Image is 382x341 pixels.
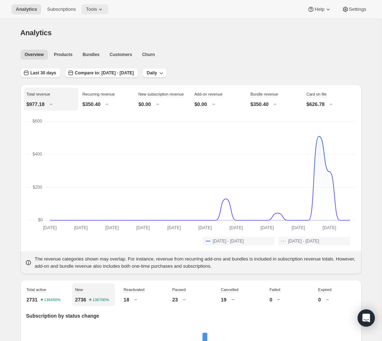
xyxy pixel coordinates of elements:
span: [DATE] - [DATE] [213,238,244,244]
p: $977.18 [27,101,45,108]
span: Paused [172,287,186,292]
text: [DATE] [198,225,212,230]
button: Daily [143,68,167,78]
span: Bundles [83,52,99,57]
span: Subscriptions [47,6,76,12]
p: 0 [270,296,272,303]
span: Cancelled [221,287,238,292]
div: Open Intercom Messenger [358,309,375,327]
span: Total revenue [27,92,50,96]
span: Analytics [16,6,37,12]
text: 136700% [93,298,110,302]
span: [DATE] - [DATE] [288,238,319,244]
span: Bundle revenue [251,92,278,96]
text: [DATE] [105,225,119,230]
button: Compare to: [DATE] - [DATE] [65,68,138,78]
span: Expired [318,287,331,292]
p: 2736 [75,296,86,303]
text: $400 [32,152,42,157]
text: [DATE] [322,225,336,230]
text: $0 [38,217,43,222]
p: Subscription by status change [26,312,356,319]
text: 136450% [44,298,61,302]
p: $0.00 [195,101,207,108]
p: 2731 [27,296,38,303]
span: New subscription revenue [139,92,184,96]
span: Card on file [307,92,327,96]
p: 0 [318,296,321,303]
p: 18 [124,296,129,303]
span: New [75,287,83,292]
span: Last 30 days [31,70,56,76]
span: Settings [349,6,366,12]
span: Churn [142,52,155,57]
span: Recurring revenue [83,92,115,96]
button: Settings [337,4,371,14]
p: 19 [221,296,227,303]
span: Analytics [20,29,52,37]
text: [DATE] [74,225,88,230]
button: Last 30 days [20,68,61,78]
button: Analytics [11,4,41,14]
button: [DATE] - [DATE] [278,237,350,245]
text: $600 [32,119,42,124]
span: Customers [110,52,132,57]
button: Subscriptions [43,4,80,14]
span: Total active [27,287,46,292]
button: [DATE] - [DATE] [203,237,275,245]
button: Tools [81,4,108,14]
span: Daily [147,70,157,76]
p: 23 [172,296,178,303]
p: $350.40 [83,101,101,108]
span: Failed [270,287,280,292]
text: [DATE] [167,225,181,230]
span: Tools [86,6,97,12]
span: Reactivated [124,287,144,292]
p: $350.40 [251,101,269,108]
span: Help [315,6,324,12]
span: Add-on revenue [195,92,223,96]
text: [DATE] [136,225,150,230]
span: Compare to: [DATE] - [DATE] [75,70,134,76]
span: Products [54,52,73,57]
p: $0.00 [139,101,151,108]
text: [DATE] [260,225,274,230]
button: Help [303,4,336,14]
text: [DATE] [291,225,305,230]
p: The revenue categories shown may overlap. For instance, revenue from recurring add-ons and bundle... [35,255,357,270]
span: Overview [25,52,44,57]
text: [DATE] [229,225,243,230]
text: [DATE] [43,225,57,230]
text: $200 [33,185,42,190]
p: $626.78 [307,101,325,108]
